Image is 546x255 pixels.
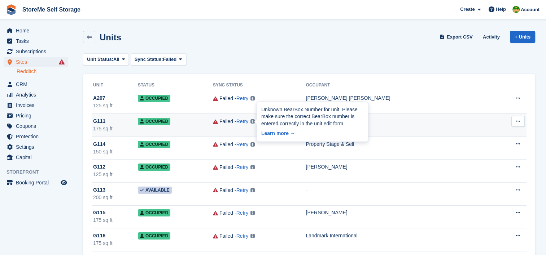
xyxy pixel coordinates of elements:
span: - [235,209,248,217]
span: Subscriptions [16,46,59,57]
span: Occupied [138,209,170,216]
span: Export CSV [447,33,473,41]
a: menu [4,100,68,110]
span: - [235,187,248,194]
span: Analytics [16,90,59,100]
a: menu [4,131,68,142]
span: - [235,118,248,125]
a: menu [4,79,68,89]
a: Retry [236,95,248,101]
a: Redditch [17,68,68,75]
div: Failed [219,141,233,148]
span: Coupons [16,121,59,131]
span: Failed [163,56,177,63]
div: 125 sq ft [93,102,138,109]
img: icon-info-grey-7440780725fd019a000dd9b08b2336e03edf1995a4989e88bcd33f0948082b44.svg [250,96,255,100]
a: Activity [480,31,503,43]
button: Sync Status: Failed [131,53,186,65]
img: icon-info-grey-7440780725fd019a000dd9b08b2336e03edf1995a4989e88bcd33f0948082b44.svg [250,234,255,238]
div: Failed [219,95,233,102]
i: Smart entry sync failures have occurred [59,59,65,65]
div: 150 sq ft [93,148,138,156]
div: 200 sq ft [93,194,138,201]
button: Unit Status: All [83,53,129,65]
span: Help [496,6,506,13]
span: Booking Portal [16,178,59,188]
div: [PERSON_NAME] [PERSON_NAME] [306,94,493,102]
span: Pricing [16,111,59,121]
a: menu [4,90,68,100]
span: A207 [93,94,105,102]
a: Export CSV [438,31,476,43]
div: Failed [219,209,233,217]
a: Learn more → [261,127,364,137]
span: Account [521,6,540,13]
div: 125 sq ft [93,171,138,178]
span: Home [16,26,59,36]
div: Failed [219,232,233,240]
span: Storefront [6,169,72,176]
div: [PERSON_NAME] [306,117,493,125]
span: Available [138,187,172,194]
span: - [235,232,248,240]
img: icon-info-grey-7440780725fd019a000dd9b08b2336e03edf1995a4989e88bcd33f0948082b44.svg [250,142,255,147]
a: menu [4,142,68,152]
span: Capital [16,152,59,162]
span: Occupied [138,164,170,171]
a: menu [4,36,68,46]
img: stora-icon-8386f47178a22dfd0bd8f6a31ec36ba5ce8667c1dd55bd0f319d3a0aa187defe.svg [6,4,17,15]
span: - [235,164,248,171]
img: icon-info-grey-7440780725fd019a000dd9b08b2336e03edf1995a4989e88bcd33f0948082b44.svg [250,165,255,169]
div: Failed [219,164,233,171]
a: menu [4,178,68,188]
a: Retry [236,210,248,216]
th: Status [138,80,213,91]
span: Occupied [138,118,170,125]
span: Sync Status: [135,56,163,63]
span: G115 [93,209,105,216]
span: Occupied [138,141,170,148]
span: Tasks [16,36,59,46]
div: Property Stage & Sell [306,140,493,148]
th: Unit [92,80,138,91]
div: Failed [219,118,233,125]
div: Landmark International [306,232,493,240]
span: G113 [93,186,105,194]
span: Settings [16,142,59,152]
span: Protection [16,131,59,142]
a: menu [4,57,68,67]
a: Retry [236,233,248,239]
div: [PERSON_NAME] [306,209,493,216]
h2: Units [100,32,121,42]
th: Occupant [306,80,493,91]
div: Unknown BearBox Number for unit. Please make sure the correct BearBox number is entered correctly... [261,106,364,127]
img: icon-info-grey-7440780725fd019a000dd9b08b2336e03edf1995a4989e88bcd33f0948082b44.svg [250,211,255,215]
img: StorMe [512,6,520,13]
span: G116 [93,232,105,240]
a: Retry [236,164,248,170]
div: Failed [219,187,233,194]
a: StoreMe Self Storage [19,4,83,15]
div: [PERSON_NAME] [306,163,493,171]
span: CRM [16,79,59,89]
a: Retry [236,118,248,124]
a: + Units [510,31,535,43]
a: Retry [236,187,248,193]
a: Preview store [60,178,68,187]
span: - [235,141,248,148]
span: Occupied [138,232,170,240]
span: Unit Status: [87,56,113,63]
th: Sync Status [213,80,306,91]
td: - [306,183,493,206]
a: menu [4,111,68,121]
a: menu [4,152,68,162]
div: 175 sq ft [93,240,138,247]
span: All [113,56,119,63]
span: Occupied [138,95,170,102]
img: icon-info-grey-7440780725fd019a000dd9b08b2336e03edf1995a4989e88bcd33f0948082b44.svg [250,188,255,192]
span: Sites [16,57,59,67]
img: icon-info-grey-7440780725fd019a000dd9b08b2336e03edf1995a4989e88bcd33f0948082b44.svg [250,119,255,124]
span: G112 [93,163,105,171]
span: Invoices [16,100,59,110]
a: menu [4,121,68,131]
